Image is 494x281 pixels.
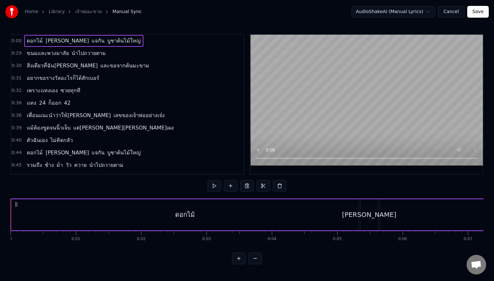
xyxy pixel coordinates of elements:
[26,161,43,169] span: รวมถึง
[9,237,12,242] div: 0
[65,161,72,169] span: วัว
[26,124,71,132] span: แม้ต้องขูดจนนิ้วเจ็บ
[11,50,22,57] span: 0:29
[342,210,396,220] div: [PERSON_NAME]
[56,161,64,169] span: ม้า
[107,37,141,44] span: บูชาต้นไม้ใหญ่
[26,99,37,107] span: แทง
[467,255,486,274] a: Open chat
[91,149,105,156] span: แจกัน
[75,9,102,15] a: เจ้าพ่อมะขาม
[333,237,342,242] div: 0:05
[89,161,124,169] span: นำไปถวายตาม
[107,149,141,156] span: บูชาต้นไม้ใหญ่
[26,174,98,181] span: สิ่งเดียวที่ฉัน[PERSON_NAME]
[48,99,62,107] span: ก็ออก
[175,210,195,220] div: ดอกไม้
[11,125,22,131] span: 0:39
[63,99,71,107] span: 42
[100,174,150,181] span: และขอจากต้นมะขาม
[49,9,65,15] a: Library
[26,136,48,144] span: ตัวฉันเอง
[11,62,22,69] span: 0:30
[5,5,18,18] img: youka
[467,6,489,18] button: Save
[60,87,81,94] span: ซวยทุกที
[11,149,22,156] span: 0:44
[11,87,22,94] span: 0:32
[73,124,174,132] span: แต่[PERSON_NAME][PERSON_NAME]เผง
[38,99,46,107] span: 24
[11,137,22,144] span: 0:40
[91,37,105,44] span: แจกัน
[26,49,70,57] span: ขนมและพวงมาลัย
[202,237,211,242] div: 0:03
[26,37,43,44] span: ดอกไม้
[25,9,38,15] a: Home
[44,161,55,169] span: ช้าง
[398,237,407,242] div: 0:06
[45,149,90,156] span: [PERSON_NAME]
[74,161,87,169] span: ควาย
[112,9,141,15] span: Manual Sync
[72,237,80,242] div: 0:01
[464,237,472,242] div: 0:07
[100,62,150,69] span: และขอจากต้นมะขาม
[11,75,22,81] span: 0:31
[438,6,464,18] button: Cancel
[11,38,22,44] span: 0:00
[113,112,165,119] span: เลขของเจ้าพ่ออย่างเจ๋ง
[50,136,74,144] span: ไม่คิดกลัว
[11,100,22,106] span: 0:36
[25,9,141,15] nav: breadcrumb
[26,112,111,119] span: เพื่อนแนะนำว่าให้[PERSON_NAME]
[45,37,90,44] span: [PERSON_NAME]
[71,49,107,57] span: นำไปถวายตาม
[26,74,100,82] span: อยากขอรางวัลอะไรก็ได้สักเบอร์
[137,237,146,242] div: 0:02
[26,149,43,156] span: ดอกไม้
[26,87,58,94] span: เพราะแทงเอง
[26,62,98,69] span: สิ่งเดียวที่ฉัน[PERSON_NAME]
[11,112,22,119] span: 0:36
[268,237,276,242] div: 0:04
[11,162,22,168] span: 0:45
